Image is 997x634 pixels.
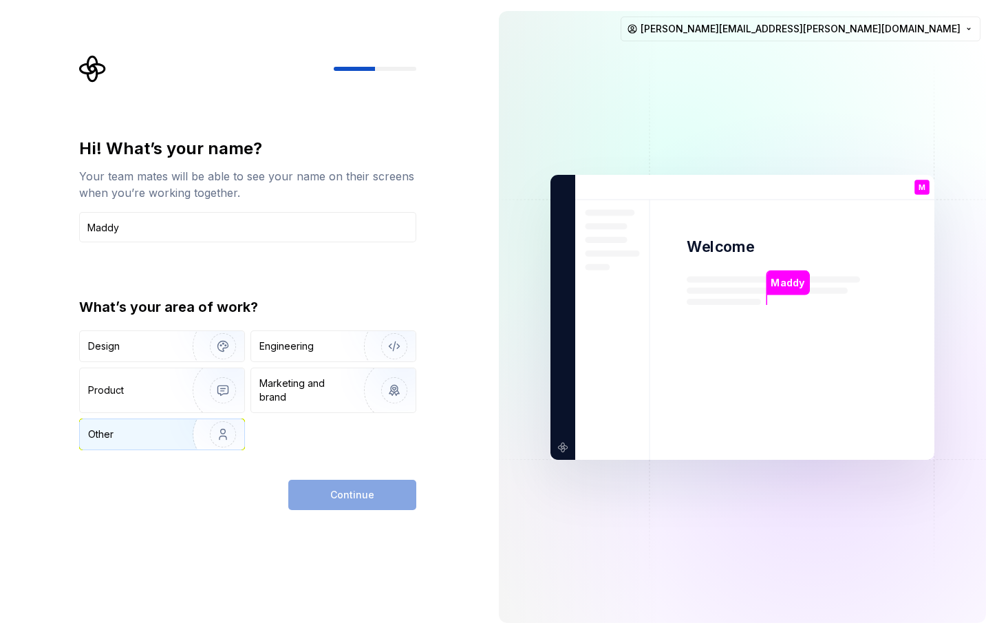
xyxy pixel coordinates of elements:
input: Han Solo [79,212,416,242]
div: What’s your area of work? [79,297,416,317]
button: [PERSON_NAME][EMAIL_ADDRESS][PERSON_NAME][DOMAIN_NAME] [621,17,980,41]
svg: Supernova Logo [79,55,107,83]
div: Product [88,383,124,397]
p: Welcome [687,237,754,257]
span: [PERSON_NAME][EMAIL_ADDRESS][PERSON_NAME][DOMAIN_NAME] [641,22,961,36]
div: Design [88,339,120,353]
p: M [919,183,925,191]
div: Engineering [259,339,314,353]
div: Your team mates will be able to see your name on their screens when you’re working together. [79,168,416,201]
div: Other [88,427,114,441]
div: Hi! What’s your name? [79,138,416,160]
p: Maddy [771,275,805,290]
div: Marketing and brand [259,377,352,404]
